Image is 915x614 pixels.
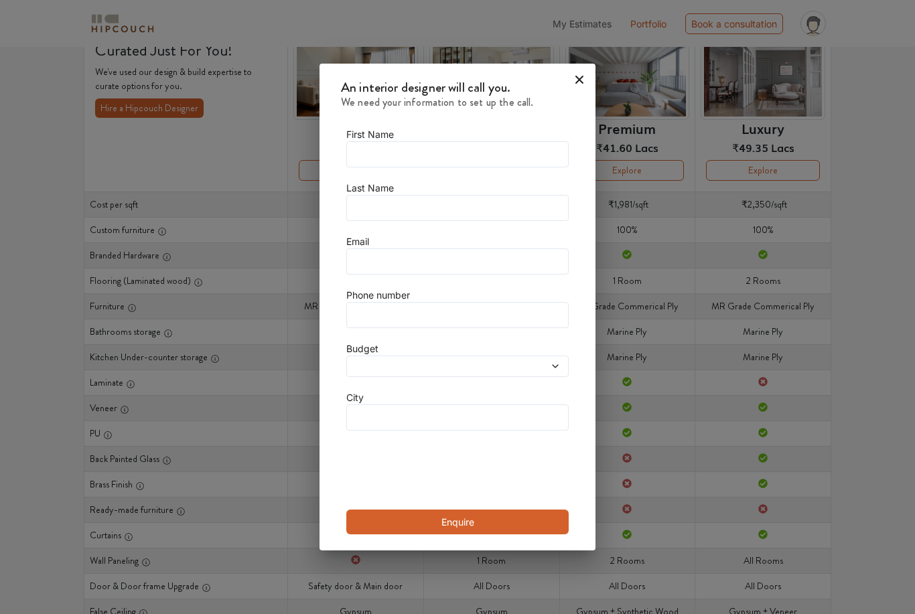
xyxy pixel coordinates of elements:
label: City [346,390,364,404]
label: First Name [346,127,394,141]
label: Last Name [346,181,394,195]
label: Phone number [346,288,410,302]
label: Email [346,234,369,248]
h5: An interior designer will call you. [341,80,595,96]
button: Enquire [346,510,569,534]
label: Budget [346,341,378,356]
h6: We need your information to set up the call. [341,96,595,108]
iframe: reCAPTCHA [346,444,550,496]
